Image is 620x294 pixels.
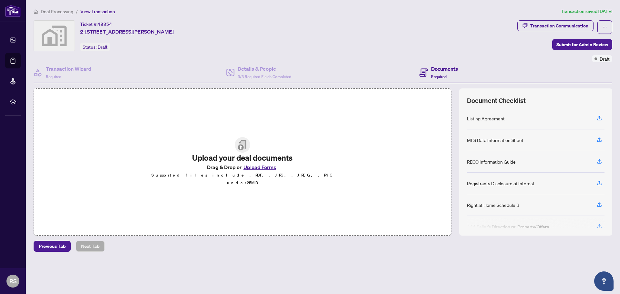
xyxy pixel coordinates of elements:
[34,9,38,14] span: home
[530,21,588,31] div: Transaction Communication
[556,39,608,50] span: Submit for Admin Review
[467,158,516,165] div: RECO Information Guide
[600,55,610,62] span: Draft
[76,8,78,15] li: /
[207,163,278,171] span: Drag & Drop or
[46,65,91,73] h4: Transaction Wizard
[467,201,519,208] div: Right at Home Schedule B
[76,241,105,252] button: Next Tab
[98,44,108,50] span: Draft
[151,153,334,163] h2: Upload your deal documents
[80,43,110,51] div: Status:
[467,115,505,122] div: Listing Agreement
[238,74,291,79] span: 3/3 Required Fields Completed
[517,20,594,31] button: Transaction Communication
[80,28,174,35] span: 2-[STREET_ADDRESS][PERSON_NAME]
[238,65,291,73] h4: Details & People
[561,8,612,15] article: Transaction saved [DATE]
[5,5,21,17] img: logo
[41,9,73,15] span: Deal Processing
[431,74,447,79] span: Required
[146,132,339,192] span: File UploadUpload your deal documentsDrag & Drop orUpload FormsSupported files include .PDF, .JPG...
[80,20,112,28] div: Ticket #:
[242,163,278,171] button: Upload Forms
[34,241,71,252] button: Previous Tab
[98,21,112,27] span: 48354
[80,9,115,15] span: View Transaction
[467,180,534,187] div: Registrants Disclosure of Interest
[467,96,526,105] span: Document Checklist
[39,241,66,251] span: Previous Tab
[34,21,75,51] img: svg%3e
[552,39,612,50] button: Submit for Admin Review
[603,25,607,29] span: ellipsis
[431,65,458,73] h4: Documents
[46,74,61,79] span: Required
[151,171,334,187] p: Supported files include .PDF, .JPG, .JPEG, .PNG under 25 MB
[594,271,614,291] button: Open asap
[235,137,250,153] img: File Upload
[9,277,17,286] span: RS
[467,137,523,144] div: MLS Data Information Sheet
